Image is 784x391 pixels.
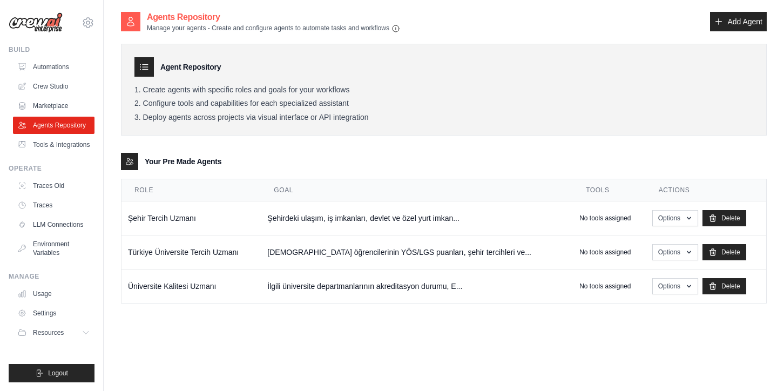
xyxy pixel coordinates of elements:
p: No tools assigned [579,214,631,223]
th: Actions [646,179,766,201]
a: LLM Connections [13,216,94,233]
div: Build [9,45,94,54]
a: Environment Variables [13,235,94,261]
td: Üniversite Kalitesi Uzmanı [121,269,261,304]
td: [DEMOGRAPHIC_DATA] öğrencilerinin YÖS/LGS puanları, şehir tercihleri ve... [261,235,573,269]
td: Şehirdeki ulaşım, iş imkanları, devlet ve özel yurt imkan... [261,201,573,235]
button: Options [652,278,698,294]
li: Create agents with specific roles and goals for your workflows [134,85,753,95]
td: Türkiye Üniversite Tercih Uzmanı [121,235,261,269]
a: Traces Old [13,177,94,194]
p: No tools assigned [579,248,631,257]
span: Resources [33,328,64,337]
a: Agents Repository [13,117,94,134]
td: Şehir Tercih Uzmanı [121,201,261,235]
button: Resources [13,324,94,341]
a: Settings [13,305,94,322]
th: Role [121,179,261,201]
a: Crew Studio [13,78,94,95]
th: Goal [261,179,573,201]
a: Automations [13,58,94,76]
a: Delete [702,278,746,294]
p: No tools assigned [579,282,631,291]
a: Tools & Integrations [13,136,94,153]
button: Logout [9,364,94,382]
a: Add Agent [710,12,767,31]
div: Operate [9,164,94,173]
button: Options [652,244,698,260]
button: Options [652,210,698,226]
h3: Your Pre Made Agents [145,156,221,167]
li: Configure tools and capabilities for each specialized assistant [134,99,753,109]
div: Manage [9,272,94,281]
td: İlgili üniversite departmanlarının akreditasyon durumu, E... [261,269,573,304]
span: Logout [48,369,68,377]
h2: Agents Repository [147,11,400,24]
li: Deploy agents across projects via visual interface or API integration [134,113,753,123]
h3: Agent Repository [160,62,221,72]
a: Delete [702,244,746,260]
a: Usage [13,285,94,302]
a: Delete [702,210,746,226]
p: Manage your agents - Create and configure agents to automate tasks and workflows [147,24,400,33]
a: Traces [13,197,94,214]
a: Marketplace [13,97,94,114]
th: Tools [573,179,646,201]
img: Logo [9,12,63,33]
